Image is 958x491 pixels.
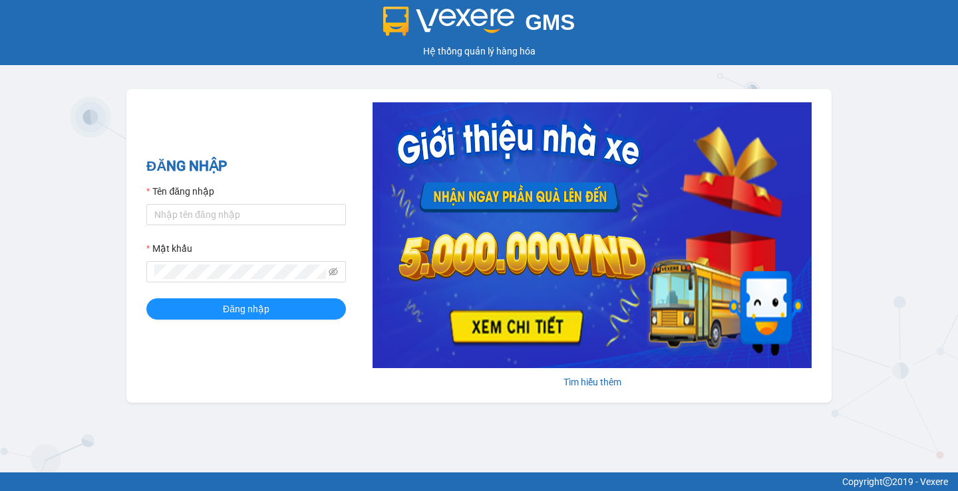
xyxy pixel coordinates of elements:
[146,184,214,199] label: Tên đăng nhập
[10,474,948,489] div: Copyright 2019 - Vexere
[146,298,346,320] button: Đăng nhập
[525,10,575,35] span: GMS
[146,204,346,225] input: Tên đăng nhập
[146,155,346,177] h2: ĐĂNG NHẬP
[223,302,269,316] span: Đăng nhập
[373,102,812,368] img: banner-0
[3,44,955,58] div: Hệ thống quản lý hàng hóa
[373,375,812,389] div: Tìm hiểu thêm
[883,477,892,486] span: copyright
[383,20,575,31] a: GMS
[329,267,338,276] span: eye-invisible
[146,241,192,256] label: Mật khẩu
[154,264,326,279] input: Mật khẩu
[383,7,515,36] img: logo 2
